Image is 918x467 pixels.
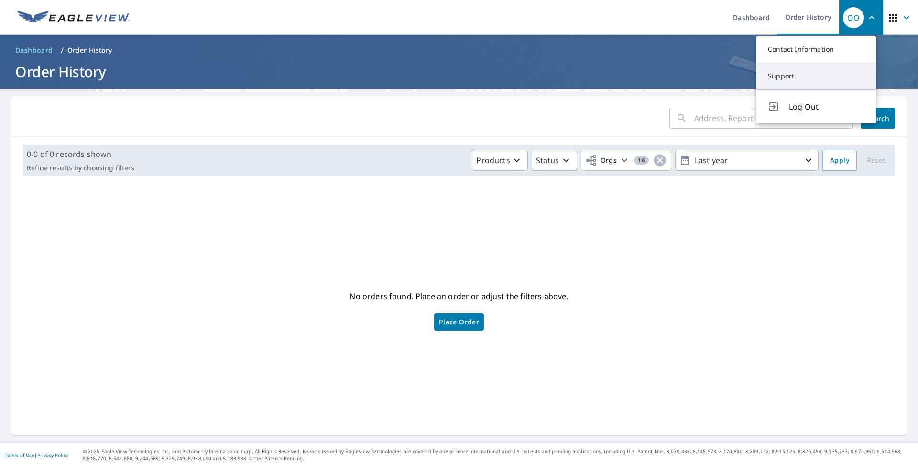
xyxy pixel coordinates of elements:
button: Apply [822,150,857,171]
span: Search [868,114,887,123]
p: Order History [67,45,112,55]
p: Status [536,155,559,166]
p: Products [476,155,510,166]
input: Address, Report #, Claim ID, etc. [694,105,853,132]
li: / [61,44,64,56]
a: Privacy Policy [37,452,68,458]
p: © 2025 Eagle View Technologies, Inc. and Pictometry International Corp. All Rights Reserved. Repo... [83,448,913,462]
button: Log Out [756,89,876,123]
button: Products [472,150,527,171]
img: EV Logo [17,11,130,25]
span: 16 [634,157,649,164]
button: Status [532,150,577,171]
span: Orgs [585,155,617,167]
span: Apply [830,155,849,167]
a: Place Order [434,313,484,331]
span: Dashboard [15,45,53,55]
p: Refine results by choosing filters [27,164,134,172]
span: Log Out [789,101,864,112]
a: Contact Information [756,36,876,63]
div: OO [843,7,864,28]
span: Place Order [439,320,479,324]
p: | [5,452,68,458]
a: Support [756,63,876,89]
a: Dashboard [11,43,57,58]
button: Search [861,108,895,129]
a: Terms of Use [5,452,34,458]
h1: Order History [11,62,907,81]
p: No orders found. Place an order or adjust the filters above. [350,289,568,304]
nav: breadcrumb [11,43,907,58]
button: Last year [675,150,819,171]
p: Last year [691,152,803,169]
button: Orgs16 [581,150,671,171]
p: 0-0 of 0 records shown [27,148,134,160]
